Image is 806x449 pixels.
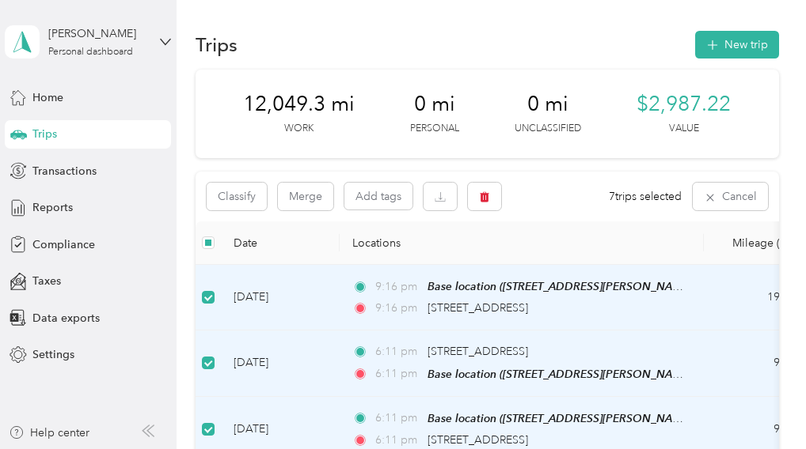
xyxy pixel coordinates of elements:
[32,89,63,106] span: Home
[428,301,528,315] span: [STREET_ADDRESS]
[340,221,704,265] th: Locations
[375,343,420,360] span: 6:11 pm
[637,92,731,117] span: $2,987.22
[243,92,355,117] span: 12,049.3 mi
[375,432,420,449] span: 6:11 pm
[284,122,314,136] p: Work
[428,433,528,447] span: [STREET_ADDRESS]
[221,330,340,396] td: [DATE]
[32,310,100,326] span: Data exports
[278,183,333,210] button: Merge
[375,278,420,296] span: 9:16 pm
[344,183,413,209] button: Add tags
[428,345,528,358] span: [STREET_ADDRESS]
[609,188,682,205] span: 7 trips selected
[32,273,61,289] span: Taxes
[9,424,89,441] button: Help center
[32,163,97,179] span: Transactions
[414,92,455,117] span: 0 mi
[32,199,73,216] span: Reports
[32,126,57,142] span: Trips
[515,122,581,136] p: Unclassified
[375,300,420,317] span: 9:16 pm
[221,265,340,330] td: [DATE]
[48,47,133,57] div: Personal dashboard
[375,409,420,427] span: 6:11 pm
[48,25,147,42] div: [PERSON_NAME]
[196,36,238,53] h1: Trips
[695,31,779,58] button: New trip
[32,236,95,253] span: Compliance
[207,183,267,210] button: Classify
[693,183,768,210] button: Cancel
[32,346,74,363] span: Settings
[410,122,459,136] p: Personal
[527,92,568,117] span: 0 mi
[717,360,806,449] iframe: Everlance-gr Chat Button Frame
[221,221,340,265] th: Date
[375,365,420,383] span: 6:11 pm
[669,122,699,136] p: Value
